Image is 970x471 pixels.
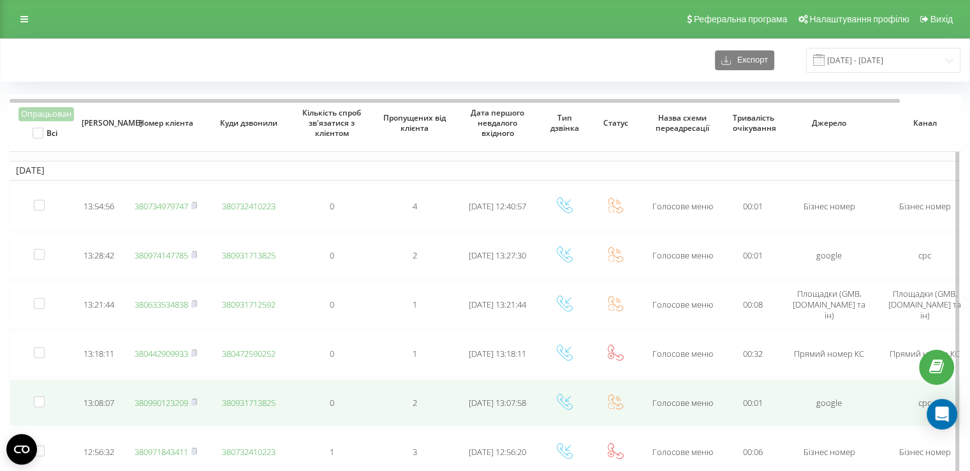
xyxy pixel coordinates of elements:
a: 380990123209 [135,397,188,408]
a: 380732410223 [222,446,276,458]
span: Статус [598,118,633,128]
span: Кількість спроб зв'язатися з клієнтом [300,108,364,138]
td: Голосове меню [641,380,724,426]
span: Джерело [792,118,867,128]
span: Канал [888,118,962,128]
span: [DATE] 12:40:57 [469,200,526,212]
button: Open CMP widget [6,434,37,465]
span: [DATE] 13:18:11 [469,348,526,359]
a: 380931713825 [222,397,276,408]
span: [DATE] 13:27:30 [469,250,526,261]
td: 00:08 [724,281,781,328]
span: 0 [330,250,334,261]
span: Куди дзвонили [217,118,281,128]
td: 00:01 [724,232,781,279]
td: 13:18:11 [73,331,124,377]
label: Всі [33,128,57,138]
td: 13:54:56 [73,183,124,230]
span: 4 [413,200,417,212]
td: 00:01 [724,380,781,426]
a: 380442909933 [135,348,188,359]
span: Налаштування профілю [809,14,909,24]
div: Open Intercom Messenger [927,399,957,430]
span: 1 [413,348,417,359]
span: Реферальна програма [694,14,788,24]
td: 13:28:42 [73,232,124,279]
span: [PERSON_NAME] [82,118,116,128]
td: 13:08:07 [73,380,124,426]
span: 1 [413,299,417,310]
a: 380734979747 [135,200,188,212]
td: Прямий номер КС [781,331,877,377]
td: 00:01 [724,183,781,230]
td: google [781,232,877,279]
a: 380931713825 [222,250,276,261]
a: 380732410223 [222,200,276,212]
td: Бізнес номер [781,183,877,230]
a: 380633534838 [135,299,188,310]
span: Назва схеми переадресації [651,113,714,133]
span: Пропущених від клієнта [383,113,446,133]
span: Номер клієнта [135,118,198,128]
a: 380931712592 [222,299,276,310]
span: 3 [413,446,417,458]
td: 00:32 [724,331,781,377]
td: Голосове меню [641,331,724,377]
span: 2 [413,397,417,408]
td: Голосове меню [641,281,724,328]
span: 0 [330,299,334,310]
span: 0 [330,397,334,408]
a: 380971843411 [135,446,188,458]
span: 0 [330,200,334,212]
button: Експорт [715,50,774,70]
td: Голосове меню [641,183,724,230]
span: Вихід [930,14,953,24]
span: 0 [330,348,334,359]
a: 380472590252 [222,348,276,359]
span: [DATE] 13:07:58 [469,397,526,408]
span: Тривалість очікування [733,113,773,133]
td: Голосове меню [641,232,724,279]
span: [DATE] 13:21:44 [469,299,526,310]
td: 13:21:44 [73,281,124,328]
span: 1 [330,446,334,458]
td: google [781,380,877,426]
span: Експорт [731,56,768,65]
a: 380974147785 [135,250,188,261]
span: Тип дзвінка [547,113,582,133]
td: Площадки (GMB, [DOMAIN_NAME] та ін) [781,281,877,328]
span: Дата першого невдалого вхідного [466,108,529,138]
span: [DATE] 12:56:20 [469,446,526,458]
span: 2 [413,250,417,261]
